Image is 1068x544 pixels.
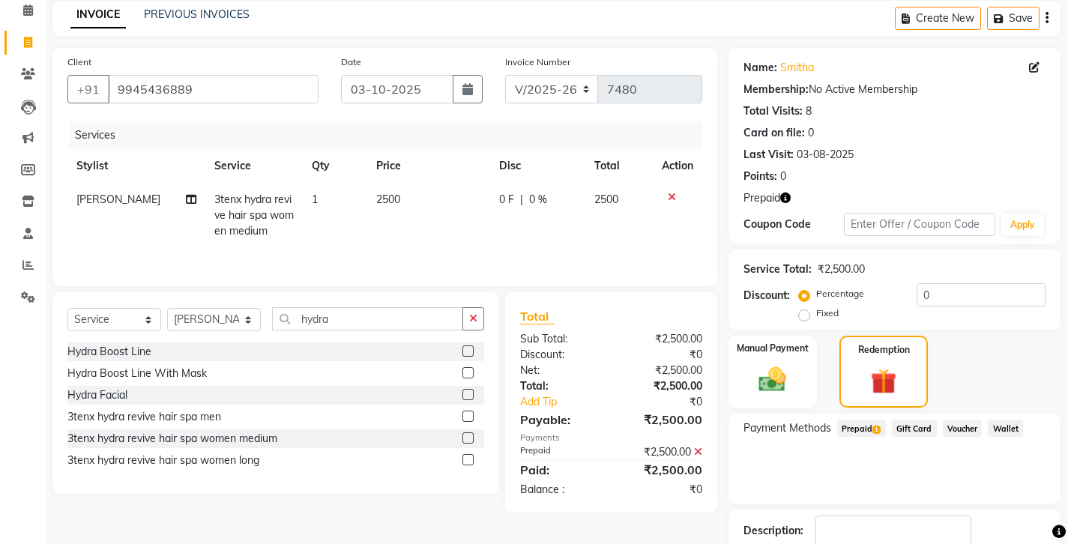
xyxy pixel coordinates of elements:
[743,103,803,119] div: Total Visits:
[509,378,611,394] div: Total:
[367,149,489,183] th: Price
[67,75,109,103] button: +91
[943,420,983,437] span: Voucher
[509,444,611,460] div: Prepaid
[987,7,1040,30] button: Save
[611,444,713,460] div: ₹2,500.00
[743,420,831,436] span: Payment Methods
[816,287,864,300] label: Percentage
[67,387,127,403] div: Hydra Facial
[611,347,713,363] div: ₹0
[520,432,702,444] div: Payments
[509,482,611,498] div: Balance :
[737,342,809,355] label: Manual Payment
[895,7,981,30] button: Create New
[520,192,523,208] span: |
[611,378,713,394] div: ₹2,500.00
[509,347,611,363] div: Discount:
[585,149,652,183] th: Total
[108,75,319,103] input: Search by Name/Mobile/Email/Code
[743,190,780,206] span: Prepaid
[67,55,91,69] label: Client
[750,364,794,396] img: _cash.svg
[743,147,794,163] div: Last Visit:
[70,1,126,28] a: INVOICE
[490,149,586,183] th: Disc
[611,331,713,347] div: ₹2,500.00
[743,82,809,97] div: Membership:
[594,193,618,206] span: 2500
[509,331,611,347] div: Sub Total:
[76,193,160,206] span: [PERSON_NAME]
[509,411,611,429] div: Payable:
[837,420,886,437] span: Prepaid
[863,366,905,398] img: _gift.svg
[818,262,865,277] div: ₹2,500.00
[611,411,713,429] div: ₹2,500.00
[743,125,805,141] div: Card on file:
[872,426,881,435] span: 1
[67,344,151,360] div: Hydra Boost Line
[509,394,628,410] a: Add Tip
[743,169,777,184] div: Points:
[806,103,812,119] div: 8
[341,55,361,69] label: Date
[797,147,854,163] div: 03-08-2025
[509,461,611,479] div: Paid:
[743,523,803,539] div: Description:
[67,366,207,381] div: Hydra Boost Line With Mask
[808,125,814,141] div: 0
[844,213,995,236] input: Enter Offer / Coupon Code
[743,60,777,76] div: Name:
[67,149,205,183] th: Stylist
[743,288,790,303] div: Discount:
[499,192,514,208] span: 0 F
[67,431,277,447] div: 3tenx hydra revive hair spa women medium
[1001,214,1044,236] button: Apply
[816,306,839,320] label: Fixed
[743,262,812,277] div: Service Total:
[780,60,814,76] a: Smitha
[653,149,702,183] th: Action
[611,461,713,479] div: ₹2,500.00
[858,343,910,357] label: Redemption
[69,121,713,149] div: Services
[743,217,844,232] div: Coupon Code
[529,192,547,208] span: 0 %
[505,55,570,69] label: Invoice Number
[988,420,1023,437] span: Wallet
[214,193,294,238] span: 3tenx hydra revive hair spa women medium
[312,193,318,206] span: 1
[67,453,259,468] div: 3tenx hydra revive hair spa women long
[509,363,611,378] div: Net:
[892,420,937,437] span: Gift Card
[611,482,713,498] div: ₹0
[628,394,713,410] div: ₹0
[743,82,1046,97] div: No Active Membership
[303,149,368,183] th: Qty
[272,307,463,330] input: Search or Scan
[144,7,250,21] a: PREVIOUS INVOICES
[376,193,400,206] span: 2500
[611,363,713,378] div: ₹2,500.00
[520,309,555,324] span: Total
[67,409,221,425] div: 3tenx hydra revive hair spa men
[205,149,303,183] th: Service
[780,169,786,184] div: 0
